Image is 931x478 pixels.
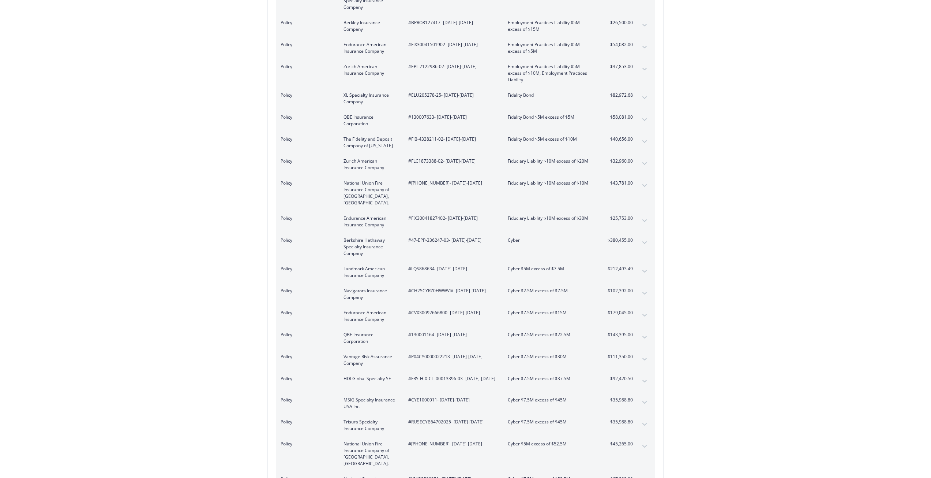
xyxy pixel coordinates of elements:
span: Zurich American Insurance Company [344,158,397,171]
button: expand content [639,397,650,408]
button: expand content [639,136,650,148]
div: PolicyXL Specialty Insurance Company#ELU205278-25- [DATE]-[DATE]Fidelity Bond$82,972.68expand con... [276,88,655,110]
span: The Fidelity and Deposit Company of [US_STATE] [344,136,397,149]
span: Employment Practices Liability $5M excess of $15M [508,19,594,33]
div: PolicyZurich American Insurance Company#FLC1873388-02- [DATE]-[DATE]Fiduciary Liability $10M exce... [276,153,655,175]
span: Navigators Insurance Company [344,288,397,301]
span: Fidelity Bond [508,92,594,99]
div: PolicyNavigators Insurance Company#CH25CYRZ0HWWVIV- [DATE]-[DATE]Cyber $2.5M excess of $7.5M$102,... [276,283,655,305]
span: Policy [281,136,332,142]
button: expand content [639,41,650,53]
span: Fiduciary Liability $10M excess of $20M [508,158,594,164]
span: Cyber $7.5M excess of $22.5M [508,331,594,338]
span: $143,395.00 [605,331,633,338]
div: PolicyEndurance American Insurance Company#CVX30092666800- [DATE]-[DATE]Cyber $7.5M excess of $15... [276,305,655,327]
div: PolicyHDI Global Specialty SE#FRS-H-X-CT-00013396-03- [DATE]-[DATE]Cyber $7.5M excess of $37.5M$9... [276,371,655,392]
span: Fidelity Bond $5M excess of $5M [508,114,594,121]
div: PolicyLandmark American Insurance Company#LQS868634- [DATE]-[DATE]Cyber $5M excess of $7.5M$212,4... [276,261,655,283]
span: Policy [281,353,332,360]
span: #CYE1000011 - [DATE]-[DATE] [408,397,496,403]
span: $58,081.00 [605,114,633,121]
span: Endurance American Insurance Company [344,310,397,323]
span: Landmark American Insurance Company [344,266,397,279]
div: PolicyNational Union Fire Insurance Company of [GEOGRAPHIC_DATA], [GEOGRAPHIC_DATA].#[PHONE_NUMBE... [276,436,655,471]
span: MSIG Specialty Insurance USA Inc. [344,397,397,410]
span: $111,350.00 [605,353,633,360]
div: PolicyMSIG Specialty Insurance USA Inc.#CYE1000011- [DATE]-[DATE]Cyber $7.5M excess of $45M$35,98... [276,392,655,414]
span: Trisura Specialty Insurance Company [344,419,397,432]
span: Policy [281,237,332,244]
button: expand content [639,419,650,430]
span: Cyber $2.5M excess of $7.5M [508,288,594,294]
span: #FLC1873388-02 - [DATE]-[DATE] [408,158,496,164]
span: $179,045.00 [605,310,633,316]
span: $43,781.00 [605,180,633,186]
span: Cyber $7.5M excess of $15M [508,310,594,316]
span: QBE Insurance Corporation [344,331,397,345]
button: expand content [639,92,650,104]
span: XL Specialty Insurance Company [344,92,397,105]
span: $35,988.80 [605,397,633,403]
button: expand content [639,19,650,31]
span: Cyber $5M excess of $52.5M [508,441,594,447]
span: Policy [281,114,332,121]
span: Employment Practices Liability $5M excess of $5M [508,41,594,55]
button: expand content [639,215,650,227]
span: $25,753.00 [605,215,633,222]
span: Policy [281,441,332,447]
span: Fiduciary Liability $10M excess of $10M [508,180,594,186]
span: Endurance American Insurance Company [344,215,397,228]
button: expand content [639,310,650,321]
span: $102,392.00 [605,288,633,294]
span: Cyber $7.5M excess of $30M [508,353,594,360]
span: QBE Insurance Corporation [344,114,397,127]
button: expand content [639,441,650,452]
span: Fidelity Bond $5M excess of $10M [508,136,594,142]
span: $212,493.49 [605,266,633,272]
span: $92,420.50 [605,375,633,382]
div: PolicyEndurance American Insurance Company#FIX30041827402- [DATE]-[DATE]Fiduciary Liability $10M ... [276,211,655,233]
span: #[PHONE_NUMBER] - [DATE]-[DATE] [408,441,496,447]
span: Cyber $5M excess of $7.5M [508,266,594,272]
div: PolicyThe Fidelity and Deposit Company of [US_STATE]#FIB-4338211-02- [DATE]-[DATE]Fidelity Bond $... [276,131,655,153]
span: Policy [281,397,332,403]
span: Cyber [508,237,594,244]
span: Employment Practices Liability $5M excess of $10M, Employment Practices Liability [508,63,594,83]
span: Endurance American Insurance Company [344,41,397,55]
span: #130007633 - [DATE]-[DATE] [408,114,496,121]
span: $32,960.00 [605,158,633,164]
div: PolicyVantage Risk Assurance Company#P04CY0000022213- [DATE]-[DATE]Cyber $7.5M excess of $30M$111... [276,349,655,371]
span: Berkshire Hathaway Specialty Insurance Company [344,237,397,257]
div: PolicyBerkshire Hathaway Specialty Insurance Company#47-EPP-336247-03- [DATE]-[DATE]Cyber$380,455... [276,233,655,261]
button: expand content [639,63,650,75]
button: expand content [639,353,650,365]
span: National Union Fire Insurance Company of [GEOGRAPHIC_DATA], [GEOGRAPHIC_DATA]. [344,180,397,206]
span: Policy [281,419,332,425]
button: expand content [639,158,650,170]
span: $380,455.00 [605,237,633,244]
span: #EPL 7122986-02 - [DATE]-[DATE] [408,63,496,70]
span: Fiduciary Liability $10M excess of $30M [508,215,594,222]
span: $35,988.80 [605,419,633,425]
div: PolicyBerkley Insurance Company#BPRO8127417- [DATE]-[DATE]Employment Practices Liability $5M exce... [276,15,655,37]
span: #BPRO8127417 - [DATE]-[DATE] [408,19,496,26]
div: PolicyQBE Insurance Corporation#130001164- [DATE]-[DATE]Cyber $7.5M excess of $22.5M$143,395.00ex... [276,327,655,349]
span: #FIX30041827402 - [DATE]-[DATE] [408,215,496,222]
button: expand content [639,288,650,299]
span: Berkley Insurance Company [344,19,397,33]
span: $40,656.00 [605,136,633,142]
